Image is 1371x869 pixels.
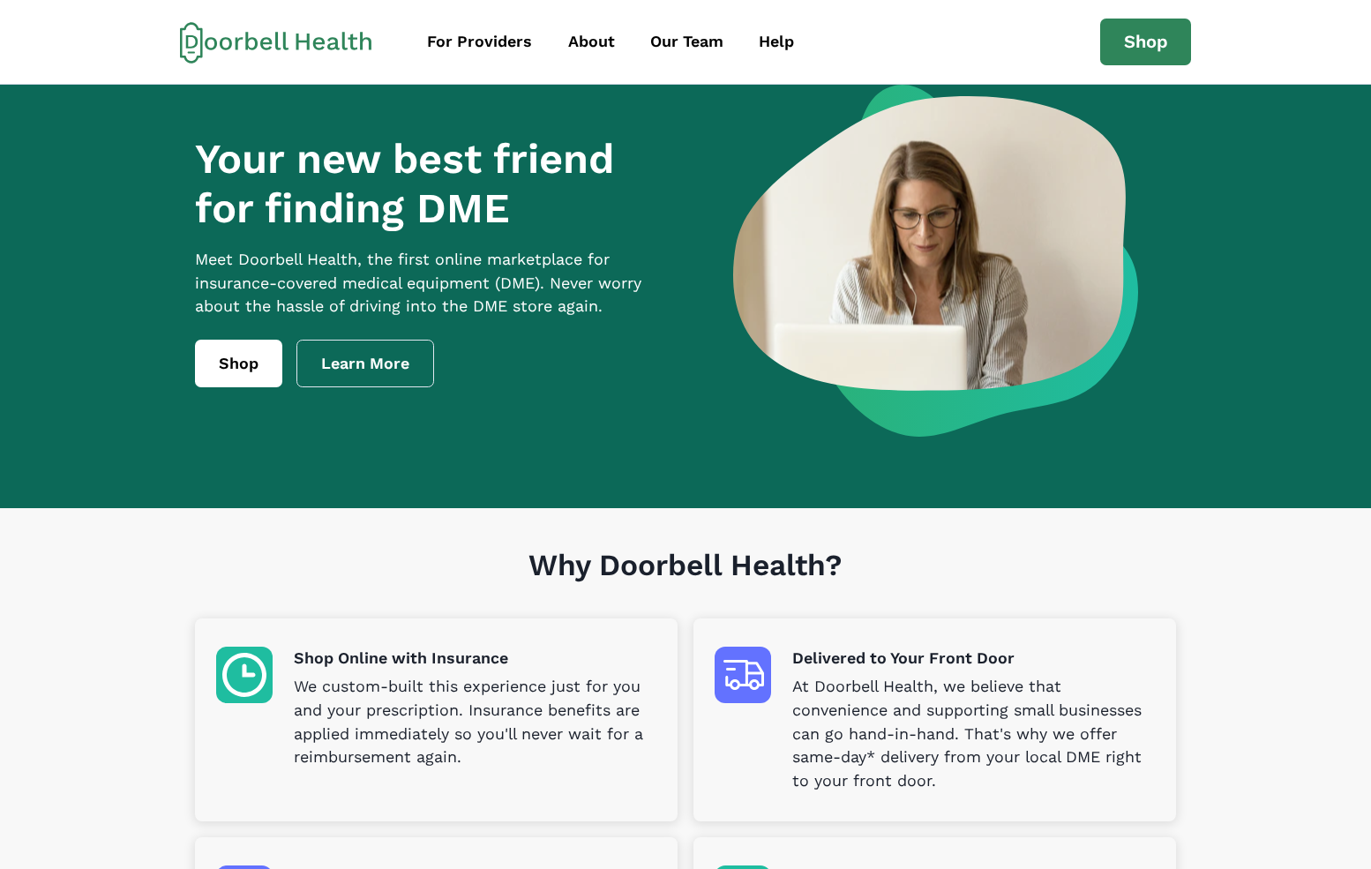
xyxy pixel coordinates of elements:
a: Our Team [634,22,739,62]
p: Meet Doorbell Health, the first online marketplace for insurance-covered medical equipment (DME).... [195,248,675,319]
p: Delivered to Your Front Door [792,647,1155,670]
div: For Providers [427,30,532,54]
div: Help [759,30,794,54]
a: For Providers [412,22,549,62]
h1: Your new best friend for finding DME [195,134,675,234]
p: Shop Online with Insurance [294,647,656,670]
div: Our Team [650,30,723,54]
img: a woman looking at a computer [733,85,1138,437]
div: About [568,30,615,54]
a: Shop [1100,19,1192,66]
a: Learn More [296,340,434,387]
p: At Doorbell Health, we believe that convenience and supporting small businesses can go hand-in-ha... [792,675,1155,793]
img: Shop Online with Insurance icon [216,647,273,703]
h1: Why Doorbell Health? [195,548,1175,619]
p: We custom-built this experience just for you and your prescription. Insurance benefits are applie... [294,675,656,770]
a: Shop [195,340,282,387]
a: About [552,22,631,62]
img: Delivered to Your Front Door icon [715,647,771,703]
a: Help [743,22,810,62]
